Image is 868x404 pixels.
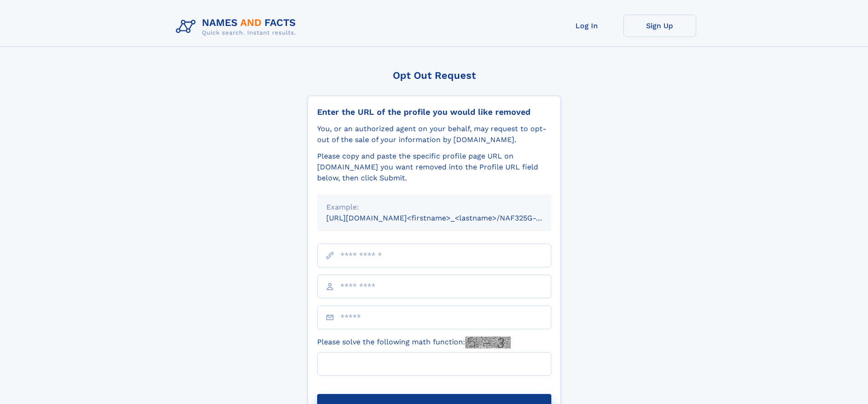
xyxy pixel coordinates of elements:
[326,214,569,222] small: [URL][DOMAIN_NAME]<firstname>_<lastname>/NAF325G-xxxxxxxx
[172,15,303,39] img: Logo Names and Facts
[326,202,542,213] div: Example:
[317,151,551,184] div: Please copy and paste the specific profile page URL on [DOMAIN_NAME] you want removed into the Pr...
[317,337,511,348] label: Please solve the following math function:
[317,123,551,145] div: You, or an authorized agent on your behalf, may request to opt-out of the sale of your informatio...
[623,15,696,37] a: Sign Up
[317,107,551,117] div: Enter the URL of the profile you would like removed
[550,15,623,37] a: Log In
[308,70,561,81] div: Opt Out Request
